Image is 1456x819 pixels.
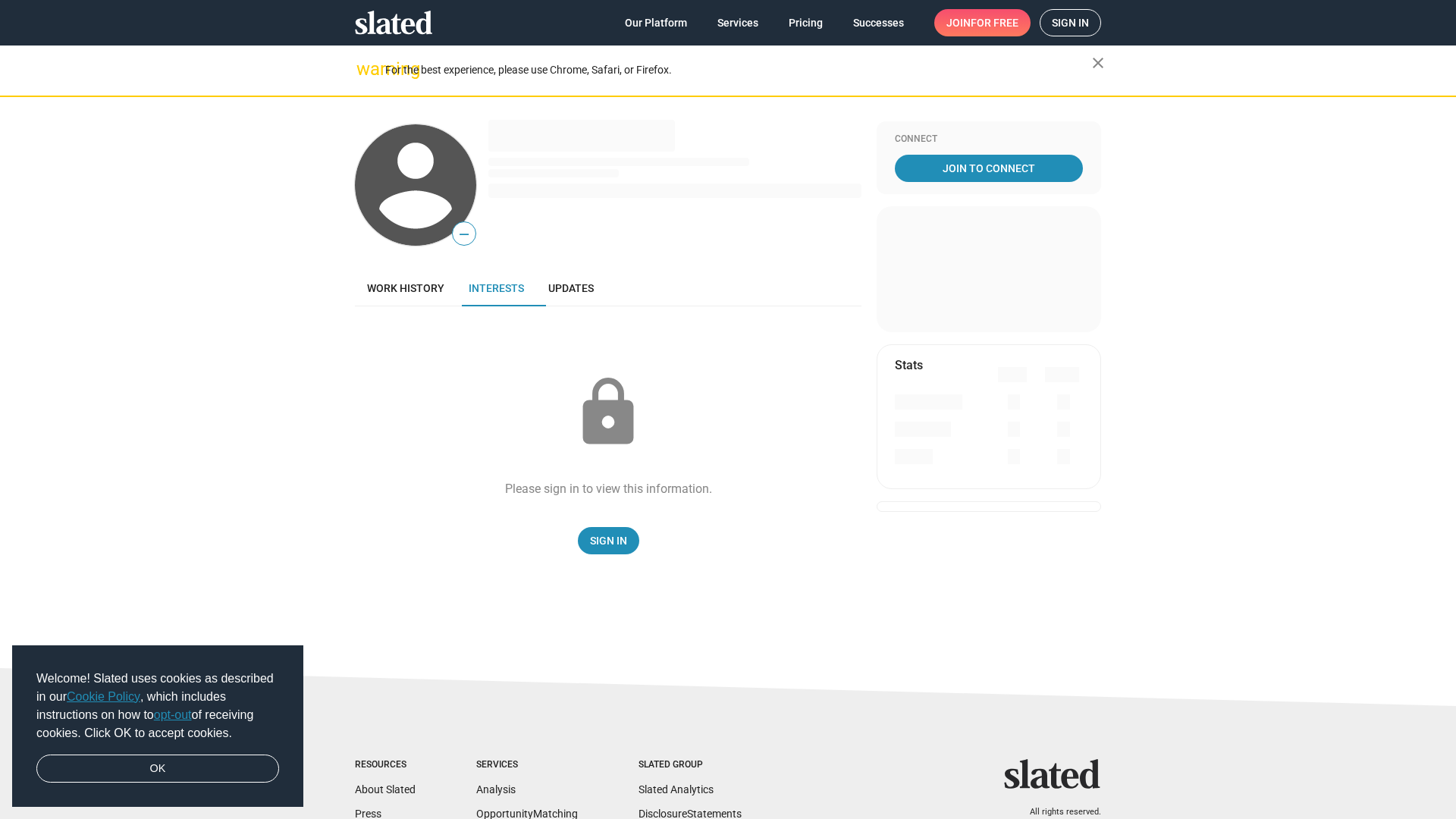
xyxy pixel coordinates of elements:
a: Sign in [1040,9,1101,36]
span: Work history [367,282,444,294]
span: Join To Connect [898,155,1080,182]
a: Successes [841,9,916,36]
a: Pricing [777,9,835,36]
div: Connect [895,133,1083,146]
a: Slated Analytics [639,783,714,795]
a: Analysis [476,783,516,795]
div: For the best experience, please use Chrome, Safari, or Firefox. [385,60,1092,80]
span: Join [946,9,1018,36]
span: Sign in [1052,10,1089,36]
a: Interests [457,270,536,306]
span: Welcome! Slated uses cookies as described in our , which includes instructions on how to of recei... [36,670,279,742]
div: Services [476,759,578,771]
span: for free [971,9,1018,36]
span: Pricing [789,9,823,36]
a: dismiss cookie message [36,755,279,783]
a: Work history [355,270,457,306]
span: — [453,224,475,244]
span: Our Platform [625,9,687,36]
a: Services [705,9,770,36]
a: Joinfor free [934,9,1031,36]
span: Sign In [590,527,627,554]
mat-icon: lock [570,375,646,450]
div: Please sign in to view this information. [505,481,712,497]
div: Resources [355,759,416,771]
span: Updates [548,282,594,294]
a: Join To Connect [895,155,1083,182]
a: opt-out [154,708,192,721]
span: Successes [853,9,904,36]
a: Sign In [578,527,639,554]
span: Interests [469,282,524,294]
mat-icon: warning [356,60,375,78]
span: Services [717,9,758,36]
a: Updates [536,270,606,306]
mat-card-title: Stats [895,357,923,373]
div: cookieconsent [12,645,303,808]
a: Our Platform [613,9,699,36]
a: Cookie Policy [67,690,140,703]
mat-icon: close [1089,54,1107,72]
div: Slated Group [639,759,742,771]
a: About Slated [355,783,416,795]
